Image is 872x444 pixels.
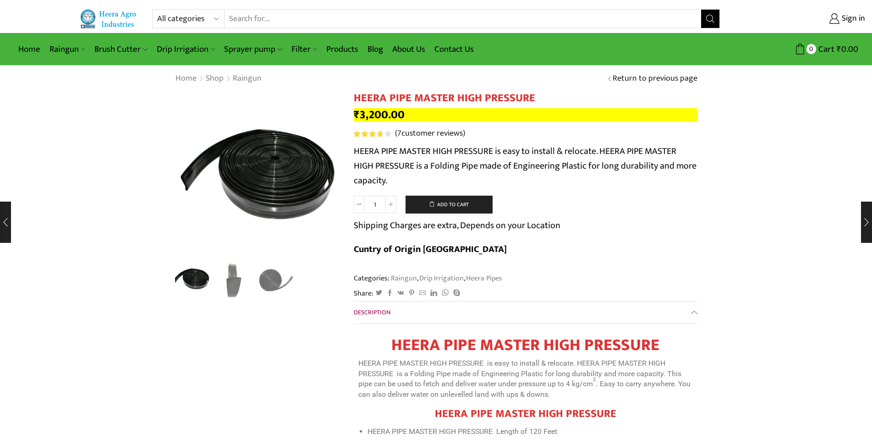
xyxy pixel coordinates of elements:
[354,241,507,257] b: Cuntry of Origin [GEOGRAPHIC_DATA]
[175,92,340,257] img: Heera Flex Pipe
[287,38,322,60] a: Filter
[232,73,262,85] a: Raingun
[806,44,816,54] span: 0
[354,105,360,124] span: ₹
[354,144,697,188] p: HEERA PIPE MASTER HIGH PRESSURE is easy to install & relocate. HEERA PIPE MASTER HIGH PRESSURE is...
[175,73,197,85] a: Home
[367,425,693,439] li: HEERA PIPE MASTER HIGH PRESSURE Length of 120 Feet
[175,73,262,85] nav: Breadcrumb
[395,128,465,140] a: (7customer reviews)
[435,405,616,423] span: HEERA PIPE MASTER HIGH PRESSURE
[365,196,385,213] input: Product quantity
[354,218,560,233] p: Shipping Charges are extra, Depends on your Location
[152,38,219,60] a: Drip Irrigation
[354,307,390,318] span: Description
[354,131,383,137] span: Rated out of 5 based on customer ratings
[406,196,493,214] button: Add to cart
[430,38,478,60] a: Contact Us
[173,260,211,298] img: Heera Flex Pipe
[354,288,373,299] span: Share:
[839,13,865,25] span: Sign in
[397,126,401,140] span: 7
[354,131,393,137] span: 7
[418,272,464,284] a: Drip Irrigation
[215,261,253,299] a: Heera Flex
[14,38,45,60] a: Home
[354,301,697,323] a: Description
[322,38,363,60] a: Products
[175,92,340,257] div: 1 / 3
[258,261,296,299] img: Heera Flex Pipe
[354,131,391,137] div: Rated 3.86 out of 5
[465,272,502,284] a: Heera Pipes
[354,273,502,284] span: Categories: , ,
[354,92,697,105] h1: HEERA PIPE MASTER HIGH PRESSURE
[837,42,858,56] bdi: 0.00
[729,41,858,58] a: 0 Cart ₹0.00
[45,38,90,60] a: Raingun
[358,358,693,400] p: HEERA PIPE MASTER HIGH PRESSURE is easy to install & relocate. HEERA PIPE MASTER HIGH PRESSURE is...
[734,11,865,27] a: Sign in
[389,272,417,284] a: Raingun
[258,261,296,299] a: Flex Pipe with Raingun
[837,42,841,56] span: ₹
[816,43,834,55] span: Cart
[205,73,224,85] a: Shop
[219,38,286,60] a: Sprayer pump
[388,38,430,60] a: About Us
[354,105,405,124] bdi: 3,200.00
[391,331,659,359] span: HEERA PIPE MASTER HIGH PRESSURE
[225,10,701,28] input: Search for...
[701,10,719,28] button: Search button
[173,261,211,298] li: 1 / 3
[363,38,388,60] a: Blog
[258,261,296,298] li: 3 / 3
[215,261,253,298] li: 2 / 3
[613,73,697,85] a: Return to previous page
[215,261,253,299] img: Heera Flex Pipe
[90,38,152,60] a: Brush Cutter
[593,376,596,383] sup: 2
